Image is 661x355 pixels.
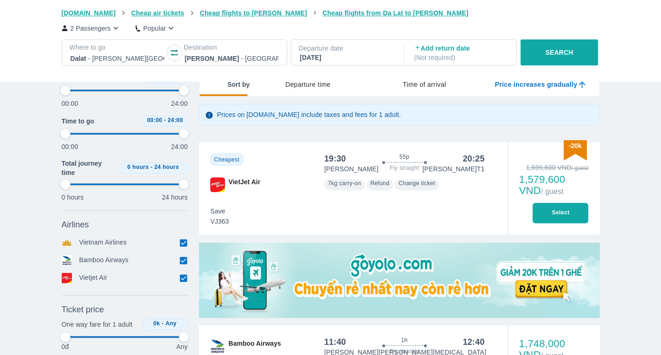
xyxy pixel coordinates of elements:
[62,160,102,176] font: Total journey time
[545,49,573,56] font: SEARCH
[166,320,177,327] font: Any
[135,23,176,33] button: Popular
[227,81,250,88] font: Sort by
[328,180,361,187] font: 7kg carry-on
[250,75,599,94] div: lab API tabs example
[147,117,162,123] font: 00:00
[143,25,166,32] font: Popular
[416,54,453,61] font: Not required
[62,194,84,201] font: 0 hours
[324,337,346,347] font: 11:40
[161,320,163,327] font: -
[70,44,106,51] font: Where to go
[453,54,455,61] font: )
[211,218,229,225] font: VJ363
[383,9,403,17] font: Da Lat
[171,143,188,150] font: 24:00
[162,194,188,201] font: 24 hours
[214,156,240,163] font: Cheapest
[413,9,468,17] font: [PERSON_NAME]
[229,178,260,186] font: VietJet Air
[200,9,250,17] font: Cheap flights to
[526,164,571,171] font: 1,599,600 VND
[285,81,331,88] font: Departure time
[399,154,409,160] font: 55p
[462,154,484,163] font: 20:25
[568,142,581,149] font: -20k
[401,337,407,343] font: 1h
[184,44,217,51] font: Destination
[62,343,69,350] font: 0đ
[324,165,379,173] font: [PERSON_NAME]
[164,117,166,123] font: -
[62,305,104,314] font: Ticket price
[210,177,225,192] img: VJ
[423,165,477,173] font: [PERSON_NAME]
[167,117,183,123] font: 24:00
[62,100,78,107] font: 00:00
[370,180,389,187] font: Refund
[62,9,116,17] font: [DOMAIN_NAME]
[495,81,578,88] font: Price increases gradually
[520,39,598,65] button: SEARCH
[414,54,417,61] font: (
[62,220,89,229] font: Airlines
[62,8,600,18] nav: breadcrumb
[403,81,446,88] font: Time of arrival
[324,154,346,163] font: 19:30
[477,165,485,173] font: T1
[150,164,152,170] font: -
[229,340,281,347] font: Bamboo Airways
[71,25,111,32] font: 2 Passengers
[79,239,127,246] font: Vietnam Airlines
[154,164,179,170] font: 24 hours
[128,164,149,170] font: 0 hours
[210,339,225,354] img: QH
[131,9,184,17] font: Cheap air tickets
[462,337,484,347] font: 12:40
[62,143,78,150] font: 00:00
[252,9,307,17] font: [PERSON_NAME]
[552,209,569,216] font: Select
[79,256,128,264] font: Bamboo Airways
[519,174,565,196] font: 1,579,600 VND
[533,203,588,223] button: Select
[176,343,188,350] font: Any
[541,187,564,195] font: / guest
[421,45,470,52] font: Add return date
[299,45,343,52] font: Departure date
[211,207,225,215] font: Save
[62,321,133,328] font: One way fare for 1 adult
[398,180,435,187] font: Change ticket
[62,117,95,125] font: Time to go
[217,111,401,118] font: Prices on [DOMAIN_NAME] include taxes and fees for 1 adult.
[199,243,600,318] img: media-0
[62,23,121,33] button: 2 Passengers
[564,140,587,160] img: discount
[154,320,160,327] font: 0k
[322,9,381,17] font: Cheap flights from
[300,54,321,61] font: [DATE]
[405,9,411,17] font: to
[171,100,188,107] font: 24:00
[79,274,108,281] font: Vietjet Air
